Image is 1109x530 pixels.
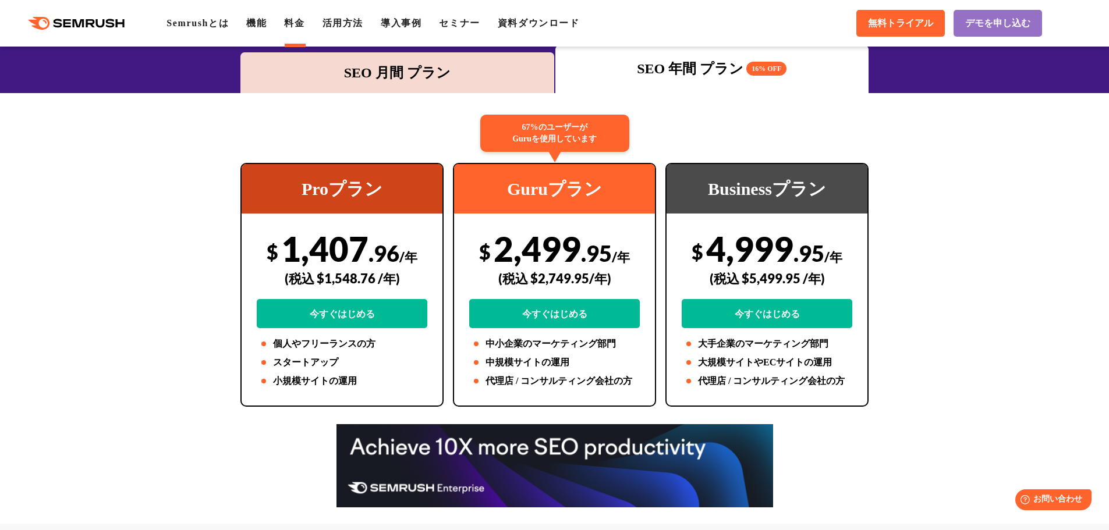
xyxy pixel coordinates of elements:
[323,18,363,28] a: 活用方法
[454,164,655,214] div: Guruプラン
[682,355,852,369] li: 大規模サイトやECサイトの運用
[868,17,933,30] span: 無料トライアル
[581,240,612,266] span: .95
[682,228,852,328] div: 4,999
[257,337,427,351] li: 個人やフリーランスの方
[284,18,304,28] a: 料金
[469,228,640,328] div: 2,499
[469,299,640,328] a: 今すぐはじめる
[667,164,867,214] div: Businessプラン
[469,374,640,388] li: 代理店 / コンサルティング会社の方
[965,17,1030,30] span: デモを申し込む
[692,240,703,264] span: $
[498,18,580,28] a: 資料ダウンロード
[469,258,640,299] div: (税込 $2,749.95/年)
[439,18,480,28] a: セミナー
[682,337,852,351] li: 大手企業のマーケティング部門
[612,249,630,265] span: /年
[246,18,267,28] a: 機能
[561,58,863,79] div: SEO 年間 プラン
[682,299,852,328] a: 今すぐはじめる
[246,62,548,83] div: SEO 月間 プラン
[242,164,442,214] div: Proプラン
[682,374,852,388] li: 代理店 / コンサルティング会社の方
[682,258,852,299] div: (税込 $5,499.95 /年)
[257,374,427,388] li: 小規模サイトの運用
[257,355,427,369] li: スタートアップ
[267,240,278,264] span: $
[399,249,417,265] span: /年
[824,249,842,265] span: /年
[479,240,491,264] span: $
[746,62,786,76] span: 16% OFF
[257,258,427,299] div: (税込 $1,548.76 /年)
[793,240,824,266] span: .95
[856,10,945,37] a: 無料トライアル
[381,18,421,28] a: 導入事例
[166,18,229,28] a: Semrushとは
[469,355,640,369] li: 中規模サイトの運用
[257,299,427,328] a: 今すぐはじめる
[369,240,399,266] span: .96
[469,337,640,351] li: 中小企業のマーケティング部門
[257,228,427,328] div: 1,407
[480,115,629,152] div: 67%のユーザーが Guruを使用しています
[1005,485,1096,517] iframe: Help widget launcher
[954,10,1042,37] a: デモを申し込む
